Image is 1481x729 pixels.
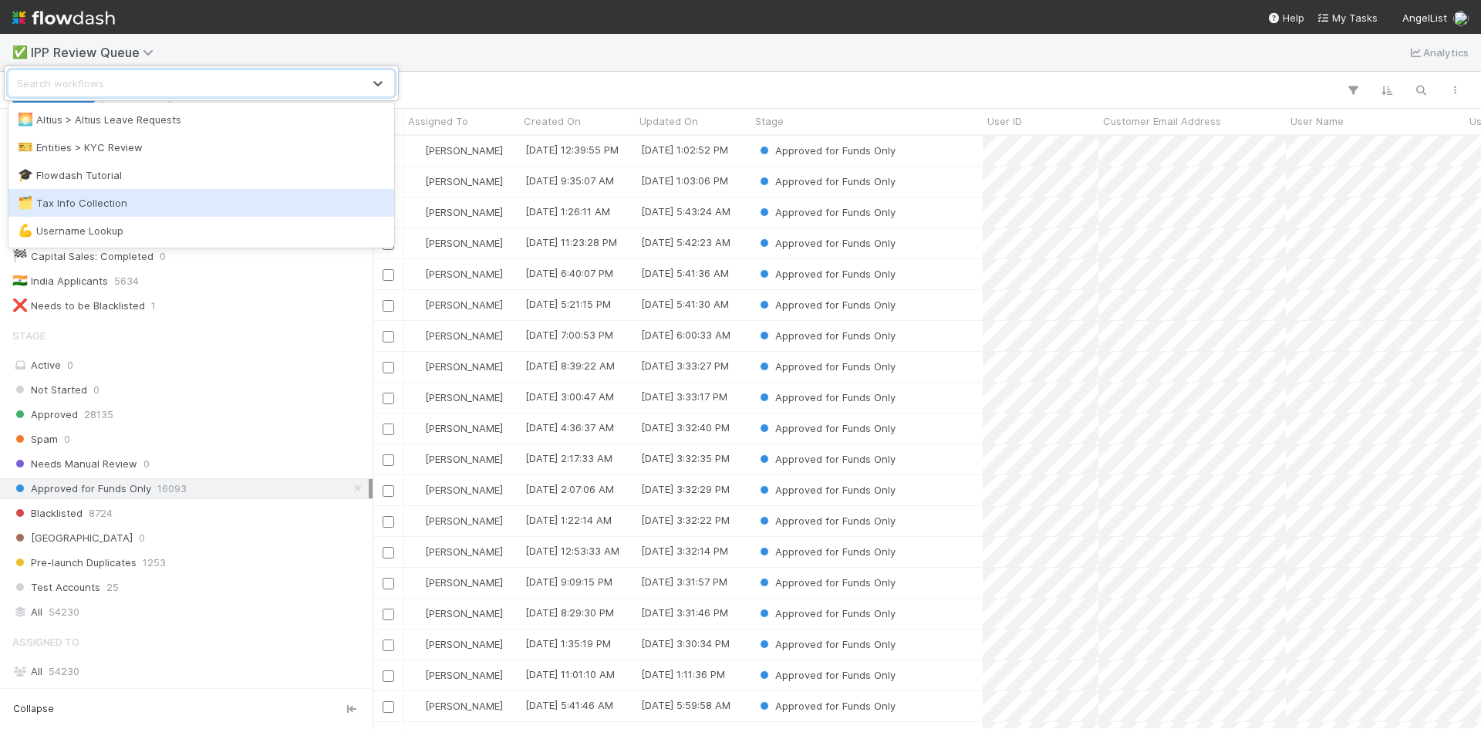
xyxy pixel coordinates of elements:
[18,196,33,209] span: 🗂️
[18,168,33,181] span: 🎓
[18,167,385,183] div: Flowdash Tutorial
[18,140,385,155] div: Entities > KYC Review
[18,195,385,211] div: Tax Info Collection
[18,113,33,126] span: 🌅
[18,140,33,154] span: 🎫
[18,223,385,238] div: Username Lookup
[18,224,33,237] span: 💪
[17,76,104,91] div: Search workflows
[18,112,385,127] div: Altius > Altius Leave Requests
